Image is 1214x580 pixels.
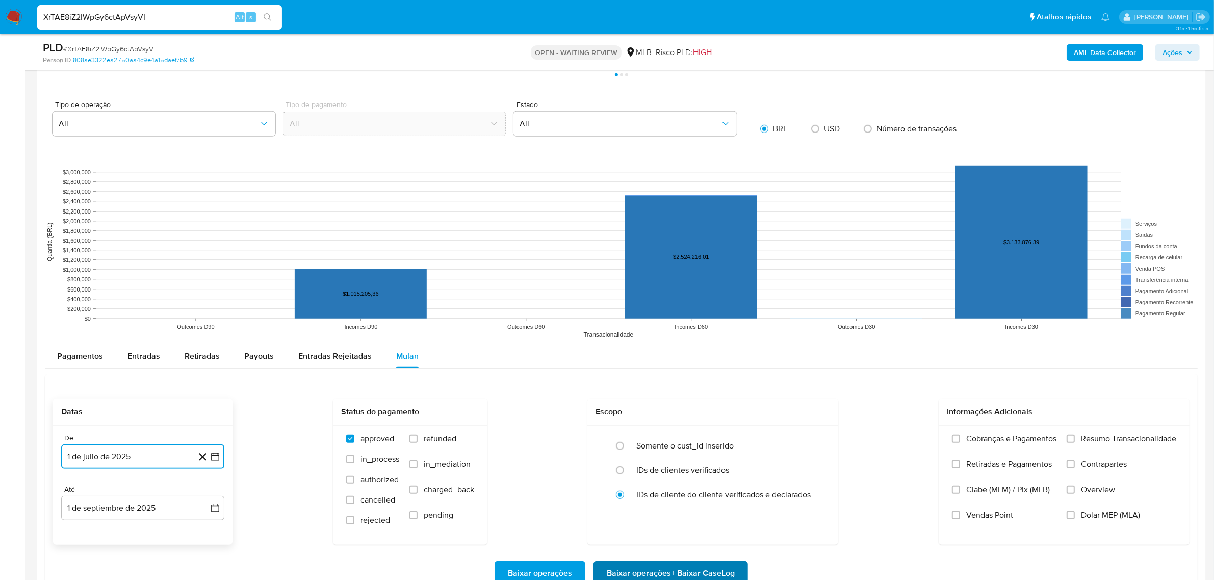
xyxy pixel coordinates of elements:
span: Ações [1163,44,1182,61]
span: s [249,12,252,22]
a: Sair [1196,12,1206,22]
a: Notificações [1101,13,1110,21]
span: Atalhos rápidos [1037,12,1091,22]
span: Alt [236,12,244,22]
a: 808ae3322ea2750aa4c9e4a15daef7b9 [73,56,194,65]
button: Ações [1155,44,1200,61]
div: MLB [626,47,652,58]
span: 3.157.1-hotfix-5 [1176,24,1209,32]
p: laisa.felismino@mercadolivre.com [1134,12,1192,22]
button: search-icon [257,10,278,24]
b: AML Data Collector [1074,44,1136,61]
b: PLD [43,39,63,56]
span: Risco PLD: [656,47,712,58]
span: HIGH [693,46,712,58]
button: AML Data Collector [1067,44,1143,61]
b: Person ID [43,56,71,65]
p: OPEN - WAITING REVIEW [531,45,622,60]
input: Pesquise usuários ou casos... [37,11,282,24]
span: # XrTAE8iZ2lWpGy6ctApVsyVI [63,44,155,54]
